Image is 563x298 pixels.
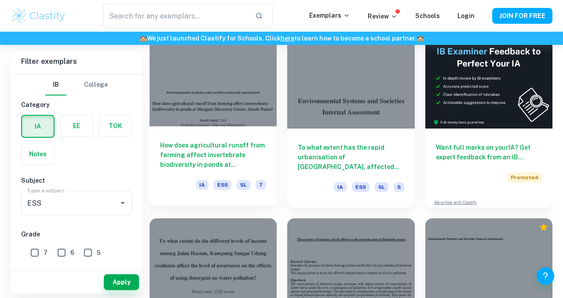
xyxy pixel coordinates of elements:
[436,143,542,162] h6: Want full marks on your IA ? Get expert feedback from an IB examiner!
[150,33,277,208] a: How does agricultural runoff from farming affect invertebrate biodiversity in ponds at [GEOGRAPHI...
[375,182,388,192] span: SL
[368,11,398,21] p: Review
[214,180,231,190] span: ESS
[99,115,132,136] button: TOK
[334,182,347,192] span: IA
[60,115,93,136] button: EE
[70,248,74,258] span: 6
[539,223,548,232] div: Premium
[103,4,248,28] input: Search for any exemplars...
[21,176,132,185] h6: Subject
[45,74,108,96] div: Filter type choice
[537,267,554,285] button: Help and Feedback
[352,182,369,192] span: ESS
[27,187,64,194] label: Type a subject
[117,197,129,209] button: Open
[160,140,266,169] h6: How does agricultural runoff from farming affect invertebrate biodiversity in ponds at [GEOGRAPHI...
[298,143,404,172] h6: To what extent has the rapid urbanisation of [GEOGRAPHIC_DATA], affected the pH, dissolved oxygen...
[196,180,208,190] span: IA
[287,33,414,208] a: To what extent has the rapid urbanisation of [GEOGRAPHIC_DATA], affected the pH, dissolved oxygen...
[139,35,147,42] span: 🏫
[434,199,477,206] a: Advertise with Clastify
[11,7,66,25] img: Clastify logo
[415,12,440,19] a: Schools
[492,8,552,24] button: JOIN FOR FREE
[84,74,108,96] button: College
[425,33,552,208] a: Want full marks on yourIA? Get expert feedback from an IB examiner!PromotedAdvertise with Clastify
[457,12,475,19] a: Login
[256,180,266,190] span: 7
[21,229,132,239] h6: Grade
[44,248,48,258] span: 7
[394,182,404,192] span: 5
[97,248,101,258] span: 5
[104,274,139,290] button: Apply
[507,173,542,182] span: Promoted
[21,100,132,110] h6: Category
[281,35,294,42] a: here
[2,33,561,43] h6: We just launched Clastify for Schools. Click to learn how to become a school partner.
[425,33,552,129] img: Thumbnail
[22,143,54,165] button: Notes
[22,116,54,137] button: IA
[309,11,350,20] p: Exemplars
[11,49,143,74] h6: Filter exemplars
[45,74,66,96] button: IB
[237,180,250,190] span: SL
[417,35,424,42] span: 🏫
